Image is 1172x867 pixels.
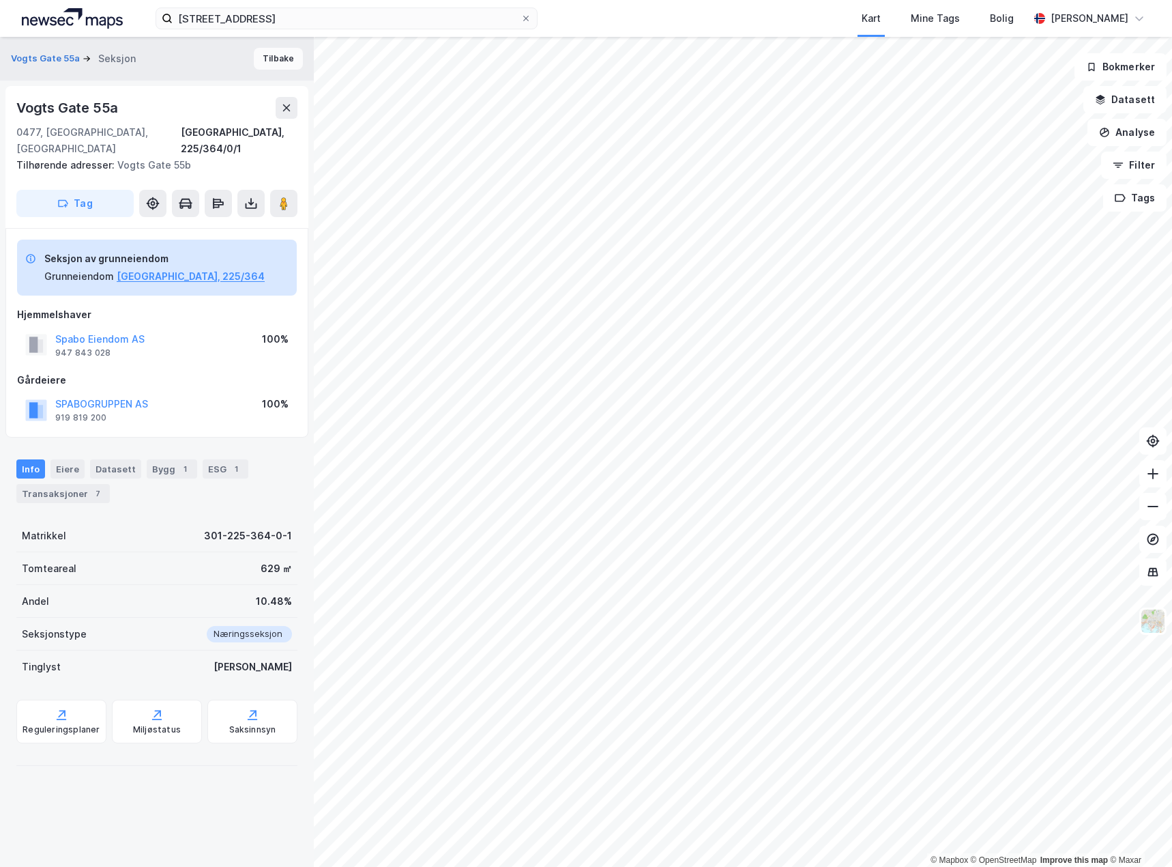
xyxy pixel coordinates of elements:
div: Kart [862,10,881,27]
input: Søk på adresse, matrikkel, gårdeiere, leietakere eller personer [173,8,521,29]
div: Hjemmelshaver [17,307,297,323]
img: logo.a4113a55bc3d86da70a041830d287a7e.svg [22,8,123,29]
div: Matrikkel [22,528,66,544]
div: Transaksjoner [16,484,110,503]
div: Datasett [90,459,141,479]
div: Gårdeiere [17,372,297,388]
div: Miljøstatus [133,724,181,735]
div: 301-225-364-0-1 [204,528,292,544]
div: 7 [91,487,104,500]
div: 0477, [GEOGRAPHIC_DATA], [GEOGRAPHIC_DATA] [16,124,181,157]
div: 100% [262,396,289,412]
a: Mapbox [931,855,968,865]
div: Kontrollprogram for chat [1104,801,1172,867]
button: [GEOGRAPHIC_DATA], 225/364 [117,268,265,285]
div: Bolig [990,10,1014,27]
div: [GEOGRAPHIC_DATA], 225/364/0/1 [181,124,297,157]
div: 1 [178,462,192,476]
div: Bygg [147,459,197,479]
button: Tags [1103,184,1167,212]
button: Datasett [1083,86,1167,113]
div: Vogts Gate 55a [16,97,121,119]
button: Bokmerker [1074,53,1167,81]
div: Tomteareal [22,560,76,577]
div: Andel [22,593,49,610]
a: Improve this map [1040,855,1108,865]
div: 919 819 200 [55,412,106,423]
img: Z [1140,608,1166,634]
iframe: Chat Widget [1104,801,1172,867]
div: 629 ㎡ [261,560,292,577]
div: [PERSON_NAME] [214,659,292,675]
div: Tinglyst [22,659,61,675]
div: 1 [229,462,243,476]
div: Seksjonstype [22,626,87,642]
a: OpenStreetMap [971,855,1037,865]
span: Tilhørende adresser: [16,159,117,171]
div: Vogts Gate 55b [16,157,287,173]
div: Seksjon [98,51,136,67]
div: Mine Tags [911,10,960,27]
div: 10.48% [256,593,292,610]
div: Info [16,459,45,479]
div: Saksinnsyn [229,724,276,735]
button: Tilbake [254,48,303,70]
button: Tag [16,190,134,217]
button: Analyse [1087,119,1167,146]
div: Eiere [50,459,85,479]
div: [PERSON_NAME] [1051,10,1128,27]
div: Seksjon av grunneiendom [44,251,265,267]
div: 947 843 028 [55,347,111,358]
div: Reguleringsplaner [23,724,100,735]
button: Vogts Gate 55a [11,52,83,66]
div: Grunneiendom [44,268,114,285]
div: ESG [203,459,248,479]
button: Filter [1101,152,1167,179]
div: 100% [262,331,289,347]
